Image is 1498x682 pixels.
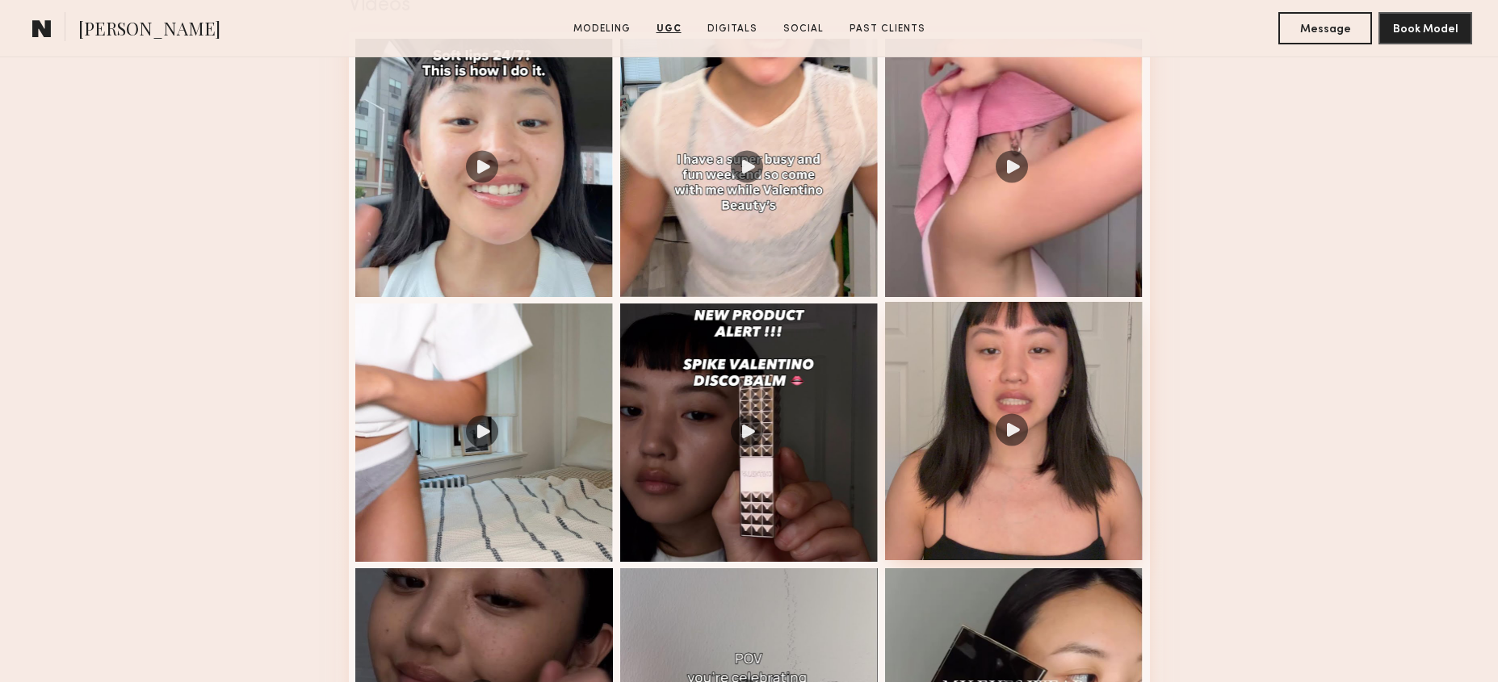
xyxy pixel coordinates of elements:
a: Digitals [701,22,764,36]
span: [PERSON_NAME] [78,16,220,44]
a: Modeling [567,22,637,36]
button: Book Model [1378,12,1472,44]
a: Social [777,22,830,36]
a: Past Clients [843,22,932,36]
a: UGC [650,22,688,36]
a: Book Model [1378,21,1472,35]
button: Message [1278,12,1372,44]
